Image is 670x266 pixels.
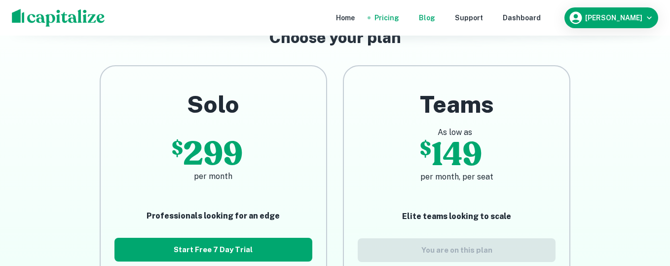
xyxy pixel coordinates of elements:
p: $ [172,138,183,171]
h2: Teams [358,90,556,119]
p: Elite teams looking to scale [358,211,556,222]
img: capitalize-logo.png [12,9,105,27]
h6: [PERSON_NAME] [585,14,642,21]
a: Support [455,12,483,23]
p: 149 [431,138,482,171]
button: [PERSON_NAME] [564,7,658,28]
a: Blog [419,12,435,23]
a: Home [336,12,355,23]
h6: per month, per seat [358,171,556,183]
button: Start Free 7 Day Trial [114,238,312,262]
h3: Choose your plan [269,26,401,49]
h6: per month [114,171,312,182]
h2: Solo [114,90,312,119]
p: $ [420,138,431,171]
a: Pricing [374,12,399,23]
p: 299 [183,138,243,171]
a: Dashboard [503,12,541,23]
iframe: Chat Widget [621,187,670,234]
p: Professionals looking for an edge [114,210,312,222]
